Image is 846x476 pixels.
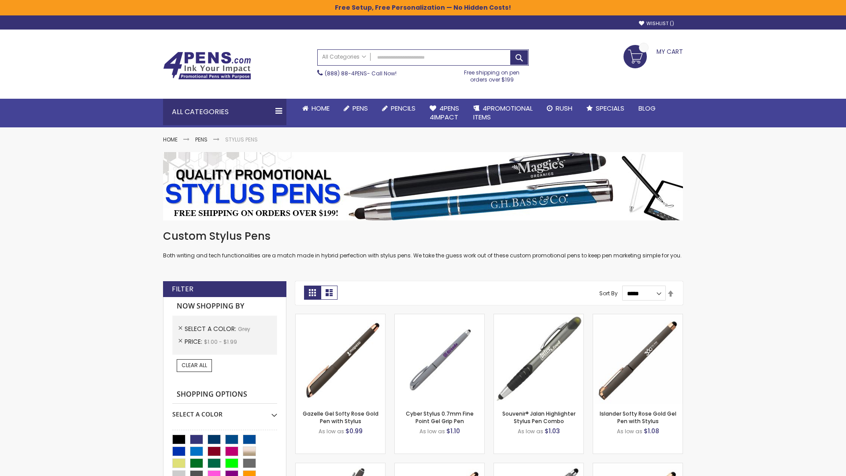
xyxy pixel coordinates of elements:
[638,104,656,113] span: Blog
[391,104,416,113] span: Pencils
[225,136,258,143] strong: Stylus Pens
[395,463,484,470] a: Gazelle Gel Softy Rose Gold Pen with Stylus - ColorJet-Grey
[593,314,683,321] a: Islander Softy Rose Gold Gel Pen with Stylus-Grey
[296,314,385,321] a: Gazelle Gel Softy Rose Gold Pen with Stylus-Grey
[599,290,618,297] label: Sort By
[423,99,466,127] a: 4Pens4impact
[430,104,459,122] span: 4Pens 4impact
[395,314,484,404] img: Cyber Stylus 0.7mm Fine Point Gel Grip Pen-Grey
[494,314,583,321] a: Souvenir® Jalan Highlighter Stylus Pen Combo-Grey
[204,338,237,346] span: $1.00 - $1.99
[172,284,193,294] strong: Filter
[502,410,575,424] a: Souvenir® Jalan Highlighter Stylus Pen Combo
[596,104,624,113] span: Specials
[419,428,445,435] span: As low as
[617,428,642,435] span: As low as
[163,52,251,80] img: 4Pens Custom Pens and Promotional Products
[182,361,207,369] span: Clear All
[195,136,208,143] a: Pens
[494,314,583,404] img: Souvenir® Jalan Highlighter Stylus Pen Combo-Grey
[296,314,385,404] img: Gazelle Gel Softy Rose Gold Pen with Stylus-Grey
[556,104,572,113] span: Rush
[631,99,663,118] a: Blog
[593,463,683,470] a: Islander Softy Rose Gold Gel Pen with Stylus - ColorJet Imprint-Grey
[406,410,474,424] a: Cyber Stylus 0.7mm Fine Point Gel Grip Pen
[303,410,378,424] a: Gazelle Gel Softy Rose Gold Pen with Stylus
[172,404,277,419] div: Select A Color
[172,297,277,316] strong: Now Shopping by
[163,229,683,260] div: Both writing and tech functionalities are a match made in hybrid perfection with stylus pens. We ...
[644,427,659,435] span: $1.08
[345,427,363,435] span: $0.99
[185,337,204,346] span: Price
[545,427,560,435] span: $1.03
[494,463,583,470] a: Minnelli Softy Pen with Stylus - Laser Engraved-Grey
[172,385,277,404] strong: Shopping Options
[466,99,540,127] a: 4PROMOTIONALITEMS
[295,99,337,118] a: Home
[337,99,375,118] a: Pens
[238,325,250,333] span: Grey
[455,66,529,83] div: Free shipping on pen orders over $199
[473,104,533,122] span: 4PROMOTIONAL ITEMS
[163,152,683,220] img: Stylus Pens
[352,104,368,113] span: Pens
[163,99,286,125] div: All Categories
[593,314,683,404] img: Islander Softy Rose Gold Gel Pen with Stylus-Grey
[540,99,579,118] a: Rush
[312,104,330,113] span: Home
[639,20,674,27] a: Wishlist
[325,70,367,77] a: (888) 88-4PENS
[185,324,238,333] span: Select A Color
[518,428,543,435] span: As low as
[325,70,397,77] span: - Call Now!
[177,359,212,372] a: Clear All
[319,428,344,435] span: As low as
[163,136,178,143] a: Home
[318,50,371,64] a: All Categories
[375,99,423,118] a: Pencils
[446,427,460,435] span: $1.10
[579,99,631,118] a: Specials
[395,314,484,321] a: Cyber Stylus 0.7mm Fine Point Gel Grip Pen-Grey
[600,410,676,424] a: Islander Softy Rose Gold Gel Pen with Stylus
[304,286,321,300] strong: Grid
[163,229,683,243] h1: Custom Stylus Pens
[296,463,385,470] a: Custom Soft Touch® Metal Pens with Stylus-Grey
[322,53,366,60] span: All Categories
